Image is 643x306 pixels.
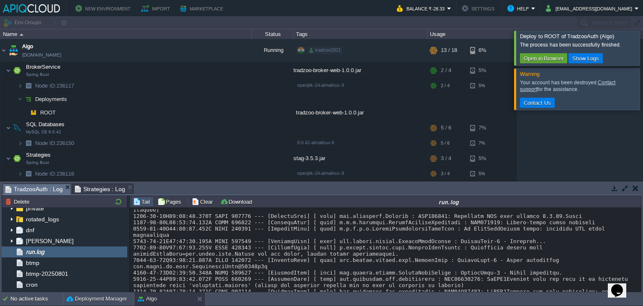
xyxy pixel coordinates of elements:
a: [PERSON_NAME] [24,237,75,245]
a: cron-20250803 [24,292,68,299]
img: AMDAwAAAACH5BAEAAAAALAAAAAABAAEAAAICRAEAOw== [11,62,23,79]
a: run.log [24,248,46,256]
div: Name [1,29,251,39]
span: Node ID: [35,83,57,89]
a: ROOT [39,109,57,116]
button: Delete [5,198,32,205]
button: Import [141,3,172,13]
img: AMDAwAAAACH5BAEAAAAALAAAAAABAAEAAAICRAEAOw== [28,106,39,119]
div: 3 / 4 [441,150,451,167]
button: Algo [138,295,157,303]
div: The process has been successfully finished. [520,41,638,48]
a: SQL DatabasesMySQL CE 8.0.42 [25,121,66,127]
button: [EMAIL_ADDRESS][DOMAIN_NAME] [546,3,635,13]
span: 236116 [34,170,75,177]
img: AMDAwAAAACH5BAEAAAAALAAAAAABAAEAAAICRAEAOw== [6,150,11,167]
span: BrokerService [25,63,62,70]
span: Spring Boot [26,160,49,165]
span: Warning [520,71,540,77]
a: btmp [24,259,41,267]
img: AMDAwAAAACH5BAEAAAAALAAAAAABAAEAAAICRAEAOw== [18,137,23,150]
div: 5% [470,150,497,167]
a: cron [24,281,39,288]
button: Tail [133,198,152,205]
a: Node ID:236117 [34,82,75,89]
a: private [24,205,45,212]
button: Help [507,3,531,13]
div: Tags [294,29,427,39]
a: StrategiesSpring Boot [25,152,52,158]
span: Spring Boot [26,72,49,77]
div: tradzoo-broker-web-1.0.0.jar [293,106,427,119]
img: APIQCloud [3,4,60,13]
a: Node ID:236116 [34,170,75,177]
img: AMDAwAAAACH5BAEAAAAALAAAAAABAAEAAAICRAEAOw== [23,137,34,150]
span: TradzooAuth : Log [5,184,63,194]
img: AMDAwAAAACH5BAEAAAAALAAAAAABAAEAAAICRAEAOw== [0,39,7,62]
span: SQL Databases [25,121,66,128]
a: rotated_logs [24,215,60,223]
img: AMDAwAAAACH5BAEAAAAALAAAAAABAAEAAAICRAEAOw== [8,39,19,62]
button: Pages [157,198,184,205]
span: Strategies [25,151,52,158]
div: run.log [258,198,640,205]
button: Show Logs [570,54,602,62]
span: Strategies : Log [75,184,125,194]
div: 13 / 18 [441,39,457,62]
button: Contact Us [521,99,553,106]
img: AMDAwAAAACH5BAEAAAAALAAAAAABAAEAAAICRAEAOw== [11,150,23,167]
a: Algo [22,42,33,51]
div: 5 / 6 [441,137,450,150]
div: stag-3.5.3.jar [293,150,427,167]
img: AMDAwAAAACH5BAEAAAAALAAAAAABAAEAAAICRAEAOw== [23,79,34,92]
img: AMDAwAAAACH5BAEAAAAALAAAAAABAAEAAAICRAEAOw== [23,93,34,106]
div: Your account has been destroyed. for the assistance. [520,79,638,93]
img: AMDAwAAAACH5BAEAAAAALAAAAAABAAEAAAICRAEAOw== [6,62,11,79]
span: MySQL CE 8.0.42 [26,130,61,135]
img: AMDAwAAAACH5BAEAAAAALAAAAAABAAEAAAICRAEAOw== [20,34,23,36]
img: AMDAwAAAACH5BAEAAAAALAAAAAABAAEAAAICRAEAOw== [18,181,23,194]
span: Deploy to ROOT of TradzooAuth (Algo) [520,33,614,39]
div: Usage [428,29,516,39]
span: 236150 [34,140,75,147]
div: 7% [470,137,497,150]
button: Clear [192,198,215,205]
span: 8.0.42-almalinux-9 [297,140,334,145]
img: AMDAwAAAACH5BAEAAAAALAAAAAABAAEAAAICRAEAOw== [18,79,23,92]
div: Status [252,29,293,39]
span: 236117 [34,82,75,89]
span: Node ID: [35,140,57,146]
a: Deployments [34,96,68,103]
div: No active tasks [10,292,63,306]
div: 5% [470,167,497,180]
button: New Environment [75,3,133,13]
div: Running [252,39,293,62]
span: openjdk-24-almalinux-9 [297,171,344,176]
div: 7% [470,119,497,136]
a: dnf [24,226,36,234]
iframe: chat widget [608,272,635,298]
button: Settings [462,3,497,13]
a: BrokerServiceSpring Boot [25,64,62,70]
button: Download [220,198,255,205]
img: AMDAwAAAACH5BAEAAAAALAAAAAABAAEAAAICRAEAOw== [23,167,34,180]
button: Balance ₹-28.33 [397,3,447,13]
button: Marketplace [180,3,226,13]
div: 5% [470,62,497,79]
div: tradzoo2021 [308,47,342,54]
span: btmp-20250801 [24,270,69,277]
div: 5% [470,79,497,92]
a: Node ID:236150 [34,140,75,147]
div: 6% [470,39,497,62]
span: openjdk-24-almalinux-9 [297,83,344,88]
div: tradzoo-broker-web-1.0.0.jar [293,62,427,79]
a: [DOMAIN_NAME] [22,51,61,59]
